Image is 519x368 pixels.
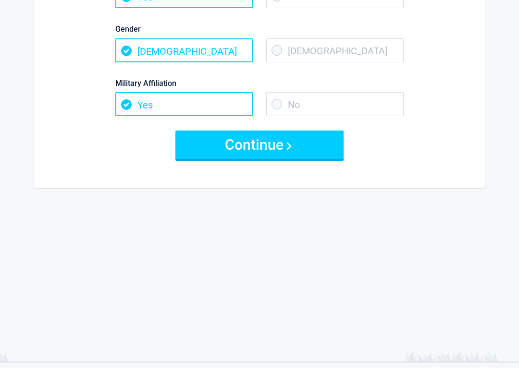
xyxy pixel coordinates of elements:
label: Military Affiliation [115,77,404,90]
button: Continue [175,131,344,159]
span: [DEMOGRAPHIC_DATA] [115,38,253,62]
span: Yes [115,92,253,116]
span: No [266,92,404,116]
label: Gender [115,23,404,36]
span: [DEMOGRAPHIC_DATA] [266,38,404,62]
